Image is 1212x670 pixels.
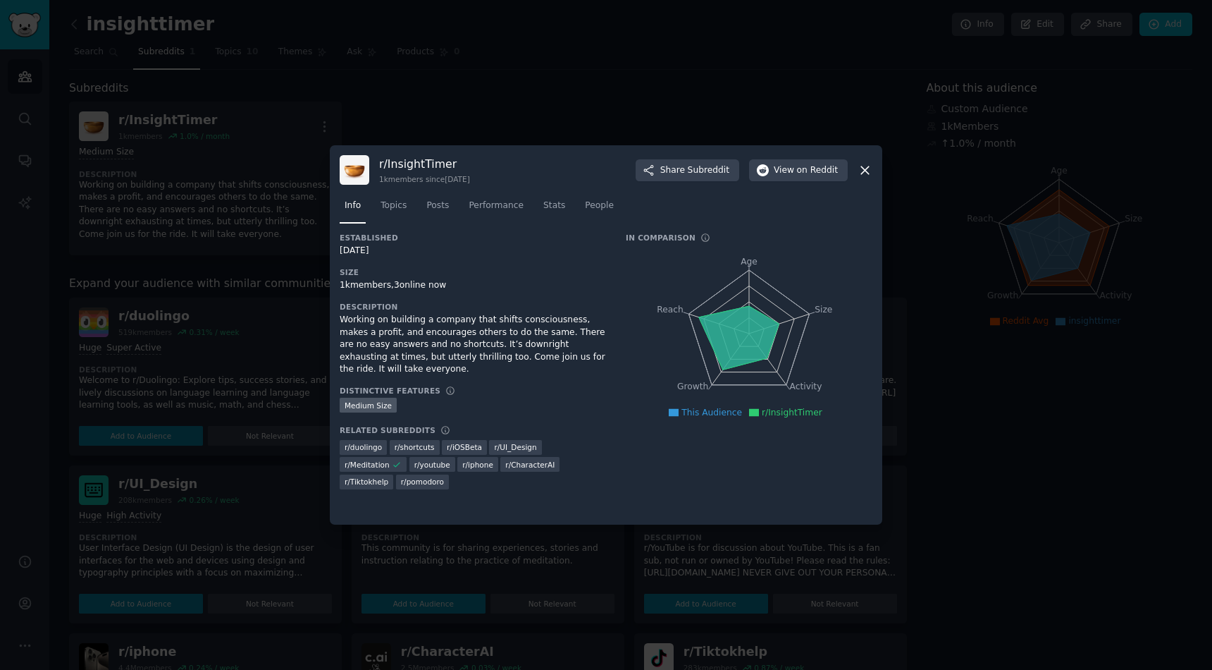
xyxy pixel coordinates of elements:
[379,157,470,171] h3: r/ InsightTimer
[790,382,822,392] tspan: Activity
[376,195,412,224] a: Topics
[464,195,528,224] a: Performance
[447,442,482,452] span: r/ iOSBeta
[340,398,397,413] div: Medium Size
[414,460,450,470] span: r/ youtube
[762,408,822,418] span: r/InsightTimer
[494,442,536,452] span: r/ UI_Design
[381,200,407,212] span: Topics
[421,195,454,224] a: Posts
[741,257,757,267] tspan: Age
[505,460,555,470] span: r/ CharacterAI
[585,200,614,212] span: People
[657,305,684,315] tspan: Reach
[345,460,390,470] span: r/ Meditation
[340,302,606,312] h3: Description
[379,174,470,184] div: 1k members since [DATE]
[395,442,435,452] span: r/ shortcuts
[681,408,742,418] span: This Audience
[340,245,606,257] div: [DATE]
[636,159,739,182] button: ShareSubreddit
[677,382,708,392] tspan: Growth
[340,233,606,243] h3: Established
[749,159,848,182] button: Viewon Reddit
[462,460,493,470] span: r/ iphone
[340,267,606,277] h3: Size
[340,386,440,396] h3: Distinctive Features
[340,425,435,435] h3: Related Subreddits
[469,200,524,212] span: Performance
[340,314,606,376] div: Working on building a company that shifts consciousness, makes a profit, and encourages others to...
[543,200,565,212] span: Stats
[345,200,361,212] span: Info
[774,164,838,177] span: View
[345,477,388,487] span: r/ Tiktokhelp
[340,155,369,185] img: InsightTimer
[580,195,619,224] a: People
[340,279,606,292] div: 1k members, 3 online now
[815,305,832,315] tspan: Size
[401,477,444,487] span: r/ pomodoro
[340,195,366,224] a: Info
[797,164,838,177] span: on Reddit
[626,233,695,243] h3: In Comparison
[345,442,382,452] span: r/ duolingo
[688,164,729,177] span: Subreddit
[660,164,729,177] span: Share
[426,200,449,212] span: Posts
[538,195,570,224] a: Stats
